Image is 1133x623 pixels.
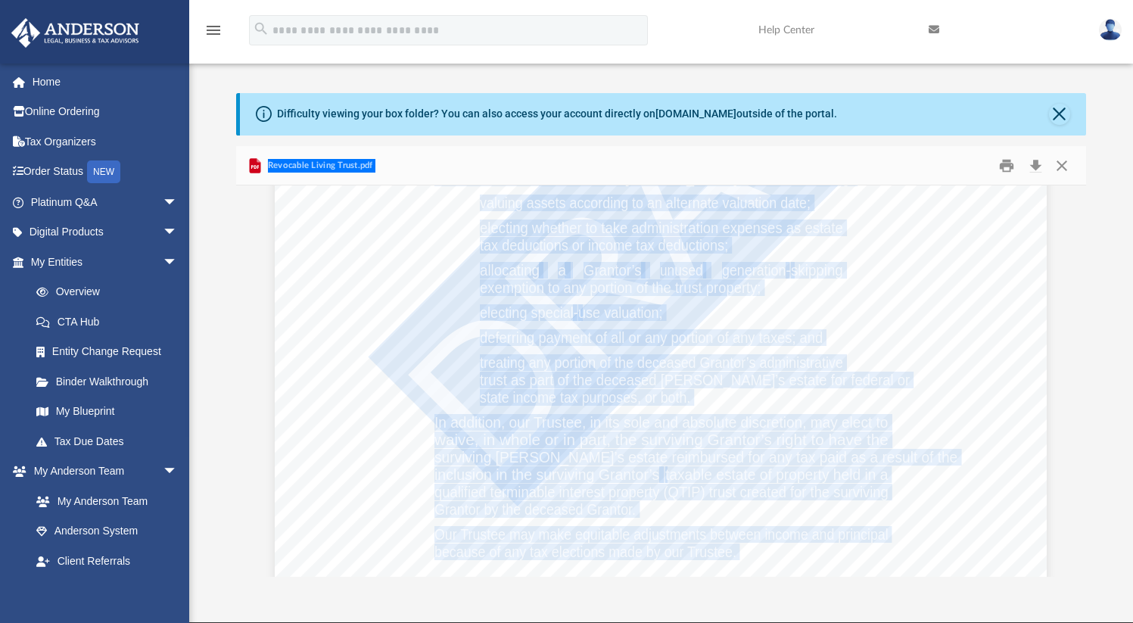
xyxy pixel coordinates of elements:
[578,305,663,320] span: use valuation;
[11,67,201,97] a: Home
[434,450,957,465] span: surviving [PERSON_NAME]’s estate reimbursed for any tax paid as a result of the
[21,486,185,516] a: My Anderson Team
[11,97,201,127] a: Online Ordering
[21,546,193,576] a: Client Referrals
[480,390,690,405] span: state income tax purposes, or both.
[11,126,201,157] a: Tax Organizers
[1049,104,1070,125] button: Close
[480,263,540,278] span: allocating
[21,307,201,337] a: CTA Hub
[665,467,888,482] span: taxable estate of property held in a
[163,247,193,278] span: arrow_drop_down
[655,107,736,120] a: [DOMAIN_NAME]
[204,29,223,39] a: menu
[21,366,201,397] a: Binder Walkthrough
[480,355,843,370] span: treating any portion of the deceased Grantor’s administrative
[480,330,823,345] span: deferring payment of all or any portion of any taxes; and
[558,263,566,278] span: a
[1048,154,1075,177] button: Close
[277,106,837,122] div: Difficulty viewing your box folder? You can also access your account directly on outside of the p...
[480,238,728,253] span: tax deductions or income tax deductions;
[7,18,144,48] img: Anderson Advisors Platinum Portal
[480,195,811,210] span: valuing assets according to an alternate valuation date;
[21,337,201,367] a: Entity Change Request
[87,160,120,183] div: NEW
[480,220,843,235] span: electing whether to take administration expenses as estate
[434,544,736,559] span: because of any tax elections made by our Trustee.
[660,263,703,278] span: unused
[434,432,889,447] span: waive, in whole or in part, the surviving Grantor’s right to have the
[573,305,578,320] span: -
[1022,154,1049,177] button: Download
[791,263,843,278] span: skipping
[11,456,193,487] a: My Anderson Teamarrow_drop_down
[204,21,223,39] i: menu
[21,426,201,456] a: Tax Due Dates
[21,277,201,307] a: Overview
[11,187,201,217] a: Platinum Q&Aarrow_drop_down
[434,527,889,542] span: Our Trustee may make equitable adjustments between income and principal
[11,157,201,188] a: Order StatusNEW
[11,217,201,248] a: Digital Productsarrow_drop_down
[584,263,642,278] span: Grantor’s
[253,20,269,37] i: search
[236,146,1085,577] div: Preview
[722,263,786,278] span: generation
[1099,19,1122,41] img: User Pic
[434,415,888,430] span: In addition, our Trustee, in its sole and absolute discretion, may elect to
[786,263,791,278] span: -
[163,456,193,487] span: arrow_drop_down
[991,154,1022,177] button: Print
[434,467,659,482] span: inclusion in the surviving Grantor’s
[480,280,761,295] span: exemption to any portion of the trust property;
[480,372,910,388] span: trust as part of the deceased [PERSON_NAME]’s estate for federal or
[21,516,193,547] a: Anderson System
[236,185,1085,576] div: Document Viewer
[480,305,574,320] span: electing special
[434,484,889,500] span: qualified terminable interest property (QTIP) trust created for the surviving
[11,247,201,277] a: My Entitiesarrow_drop_down
[21,397,193,427] a: My Blueprint
[163,187,193,218] span: arrow_drop_down
[236,185,1085,576] div: File preview
[163,217,193,248] span: arrow_drop_down
[434,502,636,517] span: Grantor by the deceased Grantor.
[264,159,372,173] span: Revocable Living Trust.pdf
